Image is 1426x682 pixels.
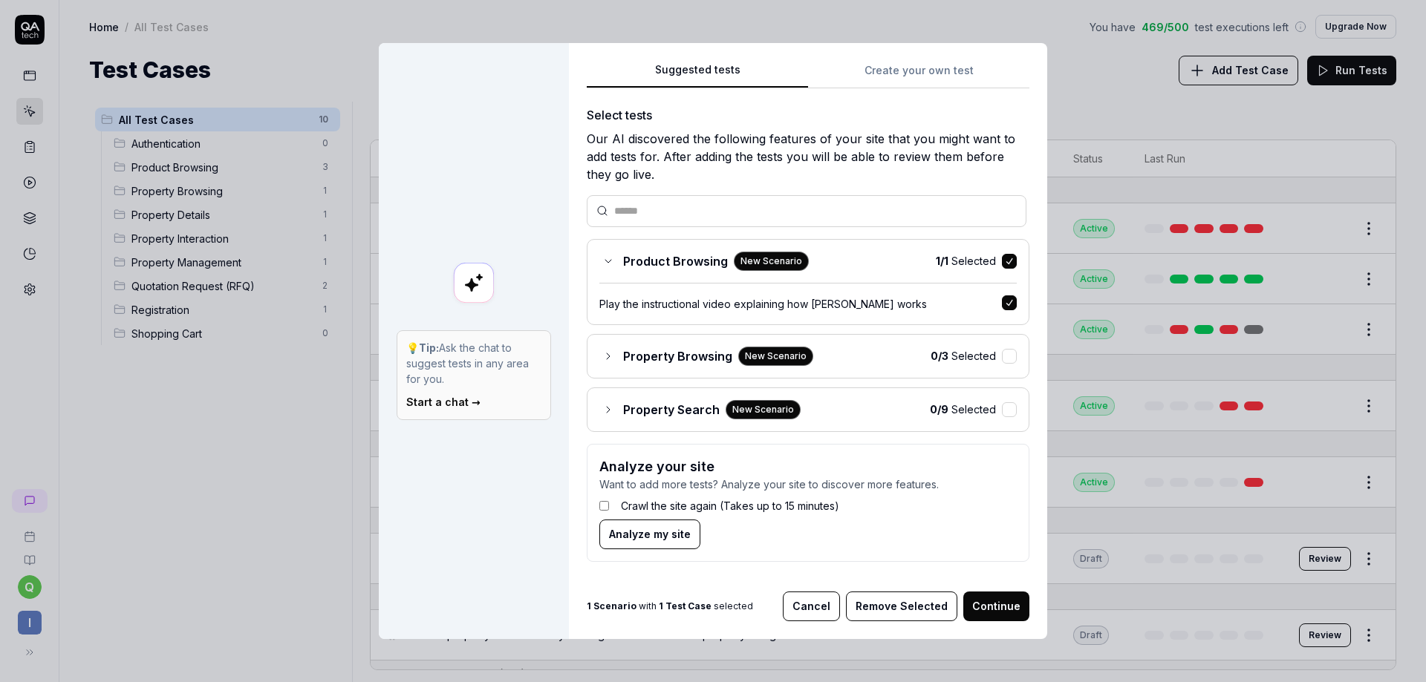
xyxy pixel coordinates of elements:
b: 1 Test Case [659,600,712,611]
p: 💡 Ask the chat to suggest tests in any area for you. [406,340,541,387]
button: Remove Selected [846,591,957,621]
div: New Scenario [726,400,801,419]
span: Selected [936,253,996,269]
a: Start a chat → [406,396,481,408]
b: 0 / 3 [931,350,948,362]
span: Product Browsing [623,252,728,270]
button: Analyze my site [599,519,700,549]
span: Property Browsing [623,347,732,365]
button: Suggested tests [587,62,808,88]
b: 1 Scenario [587,600,637,611]
span: Analyze my site [609,526,691,542]
div: New Scenario [738,347,813,366]
span: Selected [930,401,996,417]
label: Crawl the site again (Takes up to 15 minutes) [621,498,839,514]
button: Continue [963,591,1029,621]
div: Our AI discovered the following features of your site that you might want to add tests for. After... [587,130,1029,183]
div: Play the instructional video explaining how [PERSON_NAME] works [599,296,1002,312]
button: Create your own test [808,62,1029,88]
div: New Scenario [734,252,809,271]
strong: Tip: [419,341,439,354]
span: Property Search [623,401,720,419]
h3: Analyze your site [599,456,1017,476]
span: Selected [931,348,996,364]
b: 1 / 1 [936,255,948,267]
button: Cancel [783,591,840,621]
b: 0 / 9 [930,403,948,416]
p: Want to add more tests? Analyze your site to discover more features. [599,476,1017,492]
div: Select tests [587,106,1029,124]
span: with selected [587,600,753,613]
